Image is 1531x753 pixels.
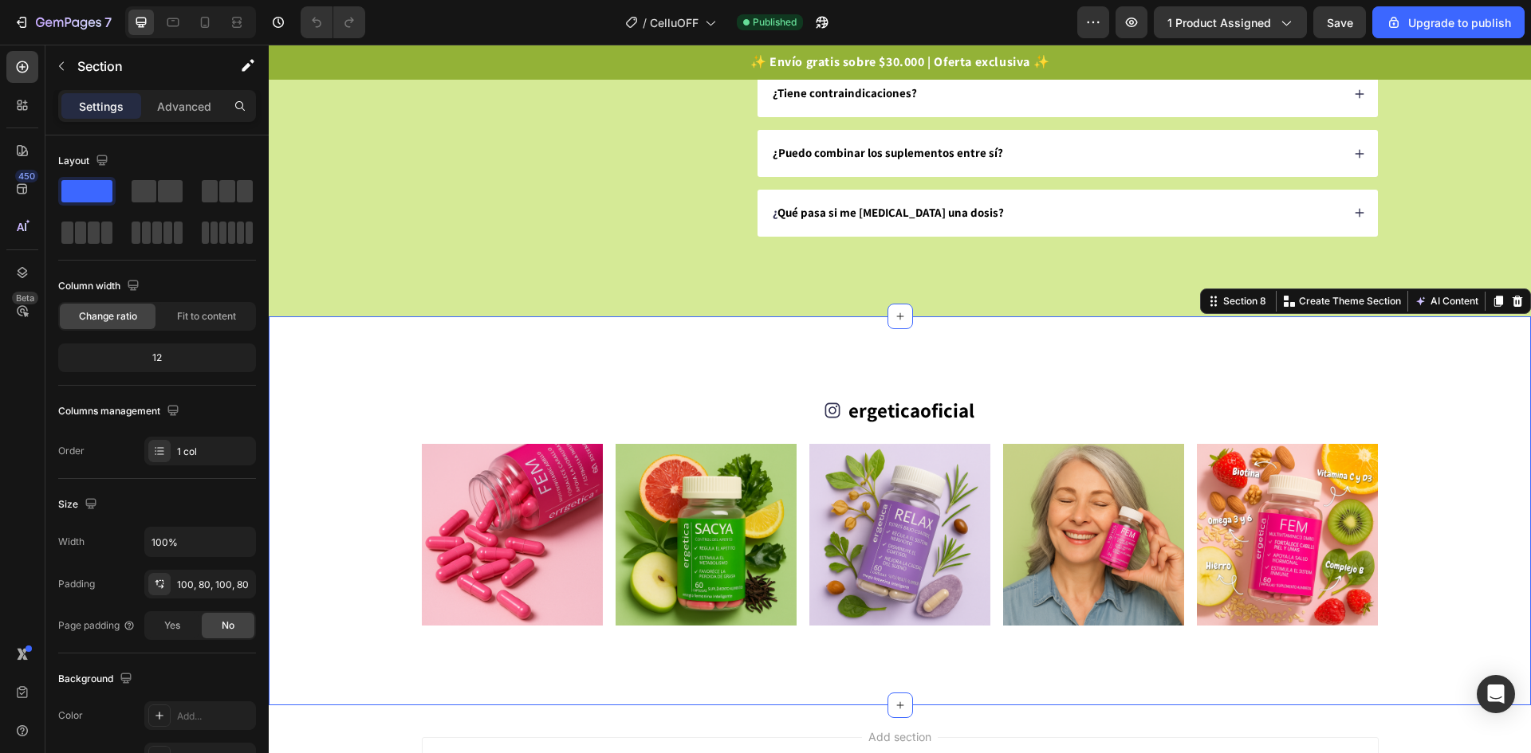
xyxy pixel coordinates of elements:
input: Auto [145,527,255,556]
span: Save [1327,16,1353,29]
div: Open Intercom Messenger [1477,675,1515,713]
div: Upgrade to publish [1386,14,1511,31]
div: Column width [58,276,143,297]
a: ergeticaoficial [580,352,706,378]
button: 1 product assigned [1154,6,1307,38]
span: ¿ [504,160,509,175]
img: gempages_582580141008355992-b6fac0c9-7723-4f6e-8a00-bc3c3df71165.png [928,399,1109,580]
p: Settings [79,98,124,115]
div: Size [58,494,100,516]
div: Undo/Redo [301,6,365,38]
button: AI Content [1143,247,1213,266]
div: 450 [15,170,38,182]
span: Add section [593,684,669,700]
button: Upgrade to publish [1372,6,1525,38]
div: Columns management [58,401,183,422]
div: Background [58,669,136,690]
div: Layout [58,151,112,172]
button: 7 [6,6,119,38]
span: / [643,14,647,31]
img: gempages_582580141008355992-3abce115-c807-45de-8497-4746ffb21e44.png [541,399,722,580]
div: Section 8 [951,249,1001,264]
span: Qué pasa si me [MEDICAL_DATA] una dosis? [509,160,735,175]
div: Color [58,708,83,723]
div: 12 [61,347,253,369]
img: gempages_582580141008355992-3ee9f203-c4b4-4ebf-9847-f7fc848c41a3.png [734,399,915,580]
iframe: Design area [269,45,1531,753]
button: Save [1313,6,1366,38]
span: No [222,618,234,633]
span: ¿Puedo combinar los suplementos entre sí? [504,100,734,116]
span: Published [753,15,797,29]
p: Create Theme Section [1030,249,1132,264]
span: Yes [164,618,180,633]
div: Page padding [58,618,136,633]
img: gempages_582580141008355992-42a810ad-1ad2-42b6-84c7-55eabff7578b.png [153,399,334,580]
span: 1 product assigned [1167,14,1271,31]
span: CelluOFF [650,14,699,31]
span: Fit to content [177,309,236,324]
div: Order [58,444,85,458]
div: 1 col [177,445,252,459]
div: Add... [177,709,252,724]
p: Advanced [157,98,211,115]
div: 100, 80, 100, 80 [177,578,252,592]
div: Beta [12,292,38,304]
div: Padding [58,577,95,591]
p: Section [77,57,208,76]
span: Change ratio [79,309,137,324]
img: gempages_582580141008355992-52ba60a6-37a7-40ae-915c-d93e28773e71.png [347,399,528,580]
p: 7 [104,13,112,32]
div: Width [58,535,85,549]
